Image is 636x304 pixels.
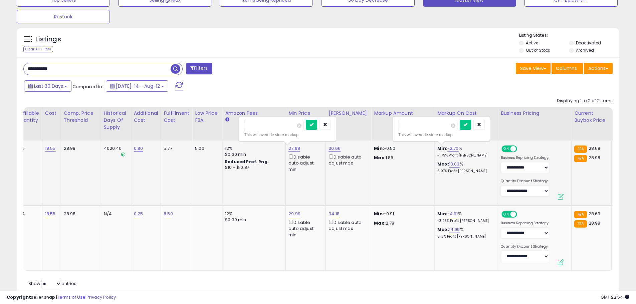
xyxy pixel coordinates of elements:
[437,227,493,239] div: %
[225,145,280,151] div: 12%
[556,65,577,72] span: Columns
[288,145,300,152] a: 27.98
[329,211,340,217] a: 34.18
[449,161,460,168] a: 10.03
[437,161,449,167] b: Max:
[72,83,103,90] span: Compared to:
[374,155,386,161] strong: Max:
[374,220,386,226] strong: Max:
[437,226,449,233] b: Max:
[437,145,447,151] b: Min:
[106,80,168,92] button: [DATE]-14 - Aug-12
[574,145,587,153] small: FBA
[574,155,587,162] small: FBA
[195,110,219,124] div: Low Price FBA
[64,211,96,217] div: 28.98
[244,131,331,138] div: This will override store markup
[164,211,173,217] a: 8.50
[589,145,601,151] span: 28.69
[17,10,110,23] button: Restock
[225,217,280,223] div: $0.30 min
[64,145,96,151] div: 28.98
[501,221,549,226] label: Business Repricing Strategy:
[589,220,601,226] span: 28.98
[329,110,368,117] div: [PERSON_NAME]
[104,110,128,131] div: Historical Days Of Supply
[437,153,493,158] p: -1.79% Profit [PERSON_NAME]
[104,145,126,151] div: 4020.40
[186,63,212,74] button: Filters
[526,40,538,46] label: Active
[574,211,587,218] small: FBA
[374,220,429,226] p: 2.78
[437,169,493,174] p: 6.07% Profit [PERSON_NAME]
[329,145,341,152] a: 30.66
[501,244,549,249] label: Quantity Discount Strategy:
[104,211,126,217] div: N/A
[437,234,493,239] p: 8.13% Profit [PERSON_NAME]
[45,211,56,217] a: 18.55
[501,179,549,184] label: Quantity Discount Strategy:
[437,211,447,217] b: Min:
[164,110,189,124] div: Fulfillment Cost
[601,294,629,300] span: 2025-09-12 22:54 GMT
[225,159,269,165] b: Reduced Prof. Rng.
[374,145,429,151] p: -0.50
[374,145,384,151] strong: Min:
[449,226,460,233] a: 14.99
[23,46,53,52] div: Clear All Filters
[288,110,323,117] div: Min Price
[24,80,71,92] button: Last 30 Days
[34,83,63,89] span: Last 30 Days
[225,110,283,117] div: Amazon Fees
[329,153,366,166] div: Disable auto adjust max
[576,47,594,53] label: Archived
[134,211,143,217] a: 0.25
[502,212,510,217] span: ON
[398,131,485,138] div: This will override store markup
[552,63,583,74] button: Columns
[64,110,98,124] div: Comp. Price Threshold
[35,35,61,44] h5: Listings
[374,155,429,161] p: 1.86
[374,211,429,217] p: -0.91
[516,146,527,152] span: OFF
[584,63,613,74] button: Actions
[501,110,569,117] div: Business Pricing
[447,211,458,217] a: -4.91
[526,47,550,53] label: Out of Stock
[437,110,495,117] div: Markup on Cost
[16,110,39,124] div: Fulfillable Quantity
[134,110,158,124] div: Additional Cost
[16,145,37,151] div: 485
[329,219,366,232] div: Disable auto adjust max
[574,220,587,228] small: FBA
[225,117,229,123] small: Amazon Fees.
[516,212,527,217] span: OFF
[576,40,601,46] label: Deactivated
[374,211,384,217] strong: Min:
[7,294,116,301] div: seller snap | |
[116,83,160,89] span: [DATE]-14 - Aug-12
[589,155,601,161] span: 28.98
[134,145,143,152] a: 0.80
[447,145,459,152] a: -2.70
[288,211,300,217] a: 29.99
[86,294,116,300] a: Privacy Policy
[435,107,498,140] th: The percentage added to the cost of goods (COGS) that forms the calculator for Min & Max prices.
[574,110,609,124] div: Current Buybox Price
[502,146,510,152] span: ON
[16,211,37,217] div: 504
[437,219,493,223] p: -3.03% Profit [PERSON_NAME]
[516,63,551,74] button: Save View
[557,98,613,104] div: Displaying 1 to 2 of 2 items
[225,211,280,217] div: 12%
[437,161,493,174] div: %
[501,156,549,160] label: Business Repricing Strategy:
[437,211,493,223] div: %
[288,219,321,238] div: Disable auto adjust min
[288,153,321,173] div: Disable auto adjust min
[225,165,280,171] div: $10 - $10.87
[164,145,187,151] div: 5.77
[374,110,432,117] div: Markup Amount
